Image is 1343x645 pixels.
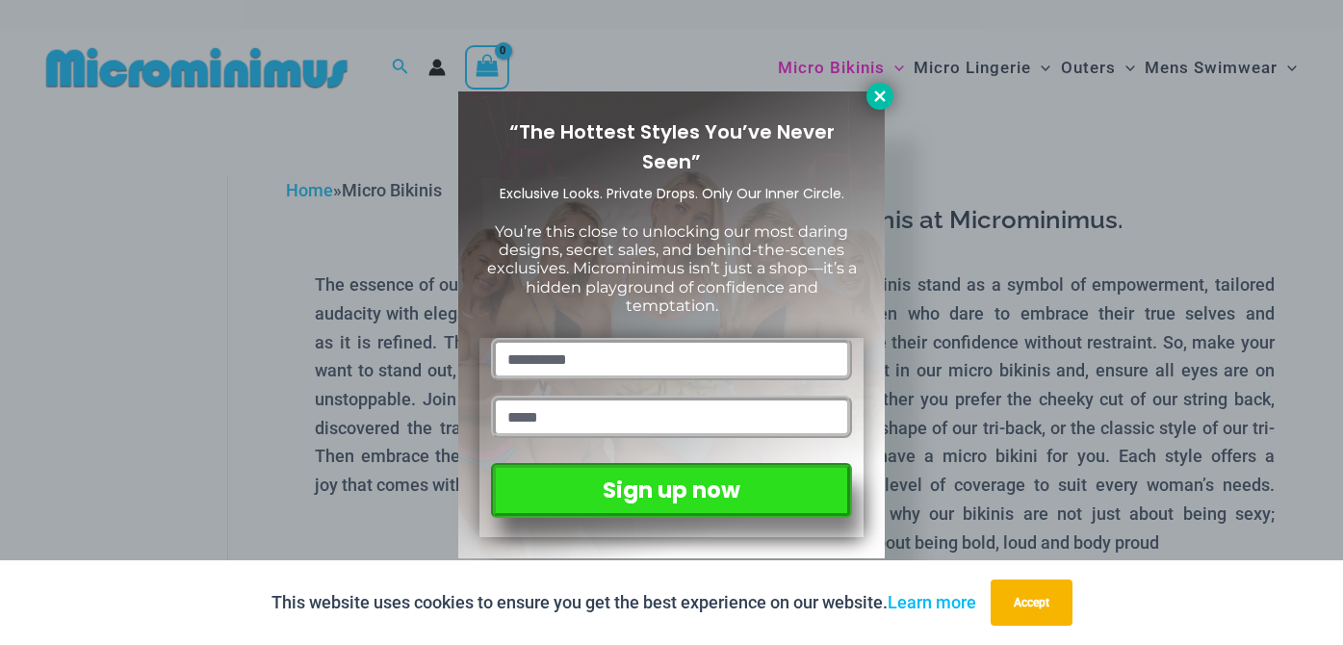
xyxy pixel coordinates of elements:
button: Close [866,83,893,110]
button: Sign up now [491,463,852,518]
span: “The Hottest Styles You’ve Never Seen” [509,118,835,175]
span: You’re this close to unlocking our most daring designs, secret sales, and behind-the-scenes exclu... [487,222,857,315]
p: This website uses cookies to ensure you get the best experience on our website. [271,588,976,617]
span: Exclusive Looks. Private Drops. Only Our Inner Circle. [500,184,844,203]
a: Learn more [888,592,976,612]
button: Accept [991,580,1072,626]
